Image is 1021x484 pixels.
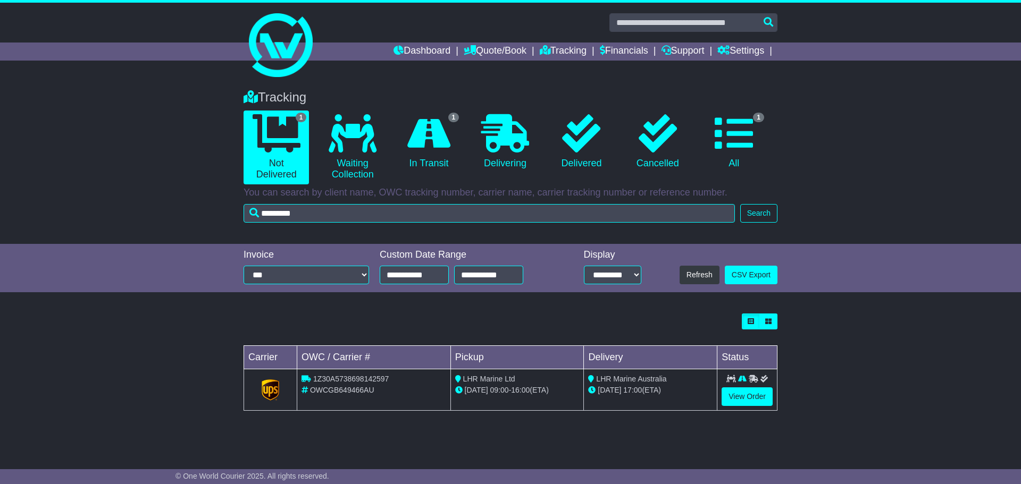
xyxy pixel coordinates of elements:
[662,43,705,61] a: Support
[540,43,587,61] a: Tracking
[244,249,369,261] div: Invoice
[753,113,764,122] span: 1
[238,90,783,105] div: Tracking
[740,204,777,223] button: Search
[511,386,530,394] span: 16:00
[296,113,307,122] span: 1
[463,375,515,383] span: LHR Marine Ltd
[472,111,538,173] a: Delivering
[598,386,621,394] span: [DATE]
[623,386,642,394] span: 17:00
[310,386,374,394] span: OWCGB649466AU
[584,346,717,369] td: Delivery
[625,111,690,173] a: Cancelled
[549,111,614,173] a: Delivered
[396,111,462,173] a: 1 In Transit
[680,266,719,284] button: Refresh
[175,472,329,480] span: © One World Courier 2025. All rights reserved.
[262,379,280,401] img: GetCarrierServiceLogo
[455,385,580,396] div: - (ETA)
[588,385,713,396] div: (ETA)
[701,111,767,173] a: 1 All
[244,187,777,199] p: You can search by client name, OWC tracking number, carrier name, carrier tracking number or refe...
[600,43,648,61] a: Financials
[380,249,550,261] div: Custom Date Range
[297,346,451,369] td: OWC / Carrier #
[717,346,777,369] td: Status
[450,346,584,369] td: Pickup
[244,111,309,184] a: 1 Not Delivered
[320,111,385,184] a: Waiting Collection
[394,43,450,61] a: Dashboard
[464,43,526,61] a: Quote/Book
[313,375,389,383] span: 1Z30A5738698142597
[717,43,764,61] a: Settings
[448,113,459,122] span: 1
[244,346,297,369] td: Carrier
[584,249,641,261] div: Display
[465,386,488,394] span: [DATE]
[596,375,666,383] span: LHR Marine Australia
[490,386,509,394] span: 09:00
[722,387,773,406] a: View Order
[725,266,777,284] a: CSV Export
